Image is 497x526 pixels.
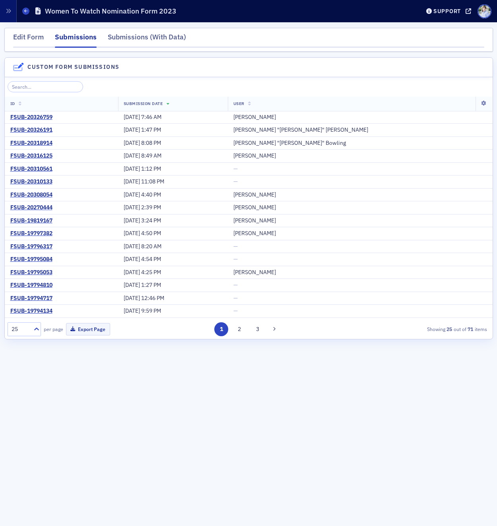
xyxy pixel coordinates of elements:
a: [PERSON_NAME] [233,230,276,237]
span: [DATE] [124,281,141,288]
div: FSUB-19795053 [10,269,52,276]
div: FSUB-20326191 [10,127,52,134]
span: — [233,281,238,288]
span: [DATE] [124,152,141,159]
a: [PERSON_NAME] "[PERSON_NAME]" Bowling [233,140,346,147]
a: FSUB-20270444 [10,204,58,211]
div: FSUB-20310561 [10,166,52,173]
span: 1:12 PM [141,165,161,172]
button: 2 [233,322,247,336]
a: FSUB-19797382 [10,230,58,237]
div: FSUB-19796317 [10,243,52,250]
span: 4:50 PM [141,230,161,237]
span: 4:40 PM [141,191,161,198]
span: 8:20 AM [141,243,161,250]
label: per page [44,325,63,333]
span: 8:49 AM [141,152,161,159]
span: [DATE] [124,191,141,198]
a: [PERSON_NAME] "[PERSON_NAME]" [PERSON_NAME] [233,127,368,134]
div: 25 [12,325,29,333]
h4: Custom Form Submissions [27,63,119,71]
h1: Women To Watch Nomination Form 2023 [45,6,177,16]
a: [PERSON_NAME] [233,191,276,199]
a: FSUB-19794134 [10,308,58,315]
div: FSUB-19819167 [10,217,52,224]
span: — [233,255,238,263]
a: FSUB-20316125 [10,152,58,160]
div: Submissions (With Data) [108,32,186,47]
button: Export Page [66,323,110,335]
div: Edit Form [13,32,44,47]
div: Showing out of items [333,325,487,333]
strong: 25 [445,325,454,333]
a: FSUB-19819167 [10,217,58,224]
span: 4:25 PM [141,269,161,276]
div: FSUB-19794134 [10,308,52,315]
button: 1 [214,322,228,336]
div: FSUB-20318914 [10,140,52,147]
span: — [233,294,238,302]
span: 1:27 PM [141,281,161,288]
a: FSUB-20318914 [10,140,58,147]
a: FSUB-20326191 [10,127,58,134]
a: FSUB-19794717 [10,295,58,302]
div: FSUB-20326759 [10,114,52,121]
a: FSUB-19795084 [10,256,58,263]
div: FSUB-19795084 [10,256,52,263]
a: [PERSON_NAME] [233,152,276,160]
span: 11:08 PM [141,178,164,185]
div: Support [433,8,461,15]
span: User [233,101,245,106]
span: [DATE] [124,243,141,250]
span: — [233,165,238,172]
a: [PERSON_NAME] [233,204,276,211]
span: [DATE] [124,113,141,121]
span: — [233,243,238,250]
strong: 71 [466,325,475,333]
a: [PERSON_NAME] [233,114,276,121]
div: FSUB-19794810 [10,282,52,289]
div: FSUB-19794717 [10,295,52,302]
a: FSUB-20308054 [10,191,58,199]
a: FSUB-20310133 [10,178,58,185]
input: Search… [8,81,83,92]
a: [PERSON_NAME] [233,217,276,224]
div: FSUB-20270444 [10,204,52,211]
span: Id [10,101,15,106]
span: Profile [478,4,491,18]
span: [DATE] [124,307,141,314]
span: [DATE] [124,217,141,224]
span: 1:47 PM [141,126,161,133]
span: — [233,307,238,314]
div: FSUB-20308054 [10,191,52,199]
span: [DATE] [124,165,141,172]
span: 12:46 PM [141,294,164,302]
span: [DATE] [124,178,141,185]
a: [PERSON_NAME] [233,269,276,276]
span: [DATE] [124,126,141,133]
a: FSUB-20326759 [10,114,58,121]
span: [DATE] [124,139,141,146]
span: 3:24 PM [141,217,161,224]
span: 9:59 PM [141,307,161,314]
span: [DATE] [124,269,141,276]
div: FSUB-19797382 [10,230,52,237]
div: Submissions [55,32,97,48]
a: FSUB-19796317 [10,243,58,250]
span: [DATE] [124,255,141,263]
a: FSUB-19795053 [10,269,58,276]
button: 3 [250,322,264,336]
span: — [233,178,238,185]
span: 4:54 PM [141,255,161,263]
span: 7:46 AM [141,113,161,121]
span: [DATE] [124,294,141,302]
